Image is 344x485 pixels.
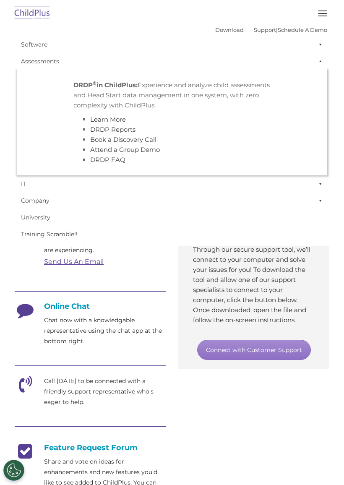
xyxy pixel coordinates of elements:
[17,209,327,226] a: University
[17,192,327,209] a: Company
[90,156,125,164] a: DRDP FAQ
[44,376,166,407] p: Call [DATE] to be connected with a friendly support representative who's eager to help.
[44,258,104,266] a: Send Us An Email
[215,26,327,33] font: |
[193,245,315,325] p: Through our secure support tool, we’ll connect to your computer and solve your issues for you! To...
[44,315,166,347] p: Chat now with a knowledgable representative using the chat app at the bottom right.
[15,443,166,452] h4: Feature Request Forum
[254,26,276,33] a: Support
[3,460,24,481] button: Cookies Settings
[278,26,327,33] a: Schedule A Demo
[73,81,138,89] strong: DRDP in ChildPlus:
[90,125,136,133] a: DRDP Reports
[15,302,166,311] h4: Online Chat
[17,36,327,53] a: Software
[197,340,311,360] a: Connect with Customer Support
[17,53,327,70] a: Assessments
[17,226,327,242] a: Training Scramble!!
[90,146,160,154] a: Attend a Group Demo
[90,115,126,123] a: Learn More
[17,175,327,192] a: IT
[13,4,52,23] img: ChildPlus by Procare Solutions
[90,136,156,143] a: Book a Discovery Call
[215,26,244,33] a: Download
[73,80,271,110] p: Experience and analyze child assessments and Head Start data management in one system, with zero ...
[93,80,96,86] sup: ©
